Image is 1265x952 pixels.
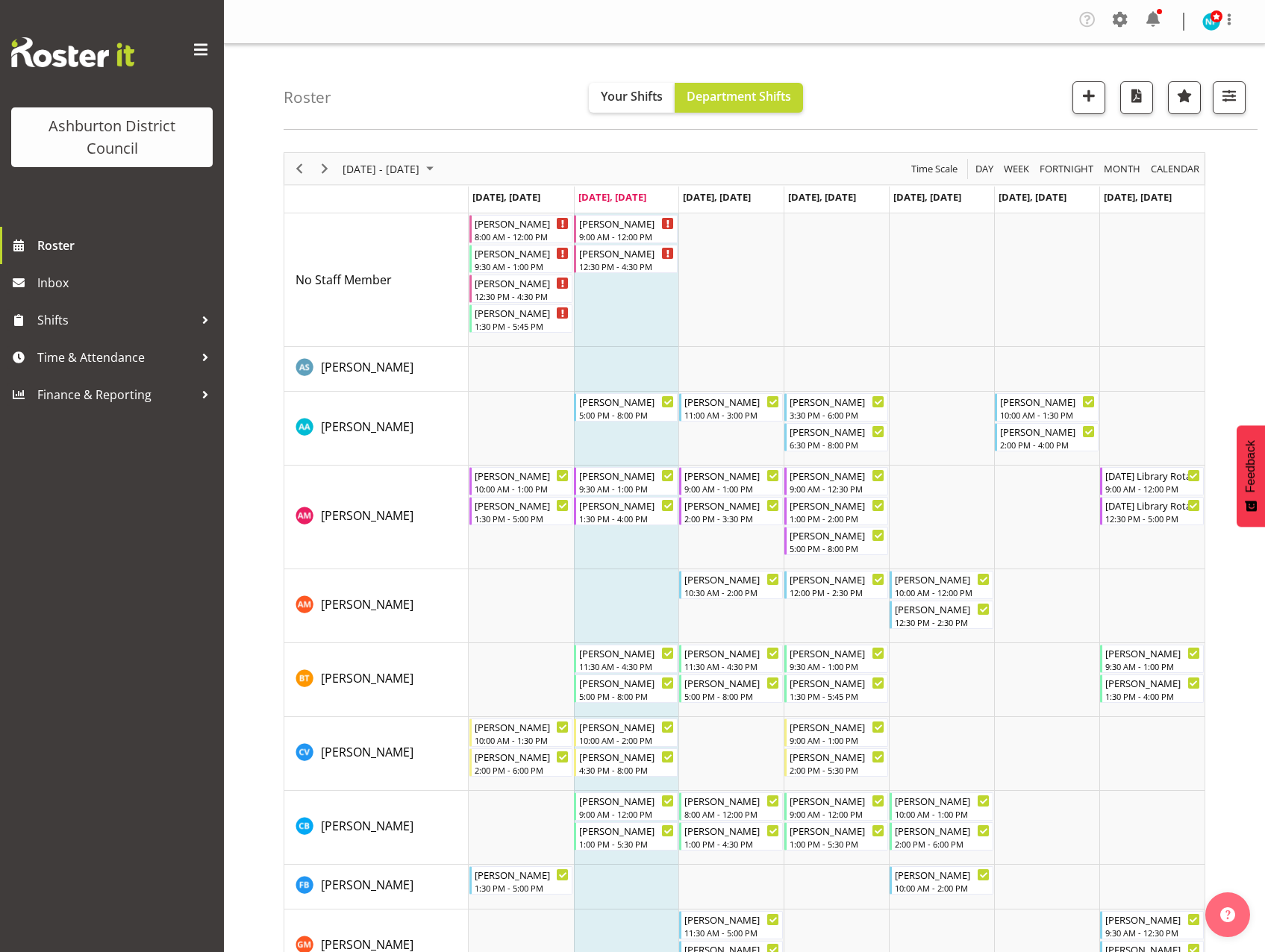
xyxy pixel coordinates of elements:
div: Carla Verberne"s event - Carla Verberne Begin From Monday, September 1, 2025 at 10:00:00 AM GMT+1... [469,718,573,747]
div: [PERSON_NAME] [684,645,779,660]
div: Celeste Bennett"s event - Celeste Bennett Begin From Tuesday, September 2, 2025 at 9:00:00 AM GMT... [574,792,678,821]
div: 2:00 PM - 6:00 PM [475,764,569,776]
div: [PERSON_NAME] [1105,912,1200,927]
div: 12:30 PM - 4:30 PM [579,260,674,272]
div: [PERSON_NAME] [475,719,569,734]
div: 10:00 AM - 12:00 PM [895,586,990,598]
div: Amanda Ackroyd"s event - Amanda Ackroyd Begin From Thursday, September 4, 2025 at 6:30:00 PM GMT+... [784,423,888,451]
div: [PERSON_NAME] [1105,675,1200,690]
div: 11:30 AM - 4:30 PM [684,660,779,672]
div: Celeste Bennett"s event - Celeste Bennett Begin From Wednesday, September 3, 2025 at 1:00:00 PM G... [679,822,783,851]
div: 9:00 AM - 12:00 PM [1105,483,1200,495]
div: Anna Mattson"s event - Anna Mattson Begin From Tuesday, September 2, 2025 at 9:30:00 AM GMT+12:00... [574,467,678,495]
div: [PERSON_NAME] [475,275,569,290]
div: [PERSON_NAME] [579,749,674,764]
div: [PERSON_NAME] [475,749,569,764]
span: Time Scale [910,160,959,178]
div: [PERSON_NAME] [475,245,569,260]
span: Week [1002,160,1031,178]
div: [PERSON_NAME] [790,571,884,586]
div: 1:30 PM - 4:00 PM [579,513,674,524]
div: Amanda Ackroyd"s event - Amanda Ackroyd Begin From Tuesday, September 2, 2025 at 5:00:00 PM GMT+1... [574,393,678,422]
a: [PERSON_NAME] [321,507,413,524]
td: Anthea Moore resource [284,569,469,643]
div: [PERSON_NAME] [579,719,674,734]
img: Rosterit website logo [11,37,134,67]
div: Ben Tomassetti"s event - Ben Tomassetti Begin From Tuesday, September 2, 2025 at 5:00:00 PM GMT+1... [574,674,678,703]
button: Timeline Week [1002,160,1032,178]
span: [PERSON_NAME] [321,670,413,686]
div: [PERSON_NAME] [790,675,884,690]
td: Amanda Ackroyd resource [284,392,469,466]
div: 10:00 AM - 1:00 PM [895,808,990,820]
h4: Roster [284,89,331,106]
span: [PERSON_NAME] [321,818,413,834]
div: Amanda Ackroyd"s event - Amanda Ackroyd Begin From Wednesday, September 3, 2025 at 11:00:00 AM GM... [679,393,783,422]
div: [PERSON_NAME] [790,719,884,734]
div: [PERSON_NAME] [790,749,884,764]
div: 3:30 PM - 6:00 PM [790,409,884,421]
span: Finance & Reporting [37,383,194,406]
div: No Staff Member"s event - Phoebe Wang Begin From Tuesday, September 2, 2025 at 9:00:00 AM GMT+12:... [574,215,678,243]
div: 4:30 PM - 8:00 PM [579,764,674,776]
button: Fortnight [1037,160,1096,178]
div: Anna Mattson"s event - Anna Mattson Begin From Thursday, September 4, 2025 at 9:00:00 AM GMT+12:0... [784,467,888,495]
div: [PERSON_NAME] [579,823,674,838]
div: Celeste Bennett"s event - Celeste Bennett Begin From Friday, September 5, 2025 at 10:00:00 AM GMT... [890,792,993,821]
div: [PERSON_NAME] [790,527,884,542]
a: [PERSON_NAME] [321,876,413,894]
td: Ben Tomassetti resource [284,643,469,717]
span: [PERSON_NAME] [321,359,413,375]
div: [PERSON_NAME] [475,305,569,320]
div: 2:00 PM - 6:00 PM [895,838,990,850]
div: [PERSON_NAME] [790,793,884,808]
div: [PERSON_NAME] [1105,645,1200,660]
span: No Staff Member [296,272,392,288]
div: Anna Mattson"s event - Sunday Library Rotation Begin From Sunday, September 7, 2025 at 12:30:00 P... [1100,497,1204,525]
div: Anna Mattson"s event - Anna Mattson Begin From Wednesday, September 3, 2025 at 2:00:00 PM GMT+12:... [679,497,783,525]
div: 9:30 AM - 1:00 PM [790,660,884,672]
div: [PERSON_NAME] [895,601,990,616]
div: 2:00 PM - 5:30 PM [790,764,884,776]
div: 11:30 AM - 5:00 PM [684,927,779,939]
a: [PERSON_NAME] [321,743,413,761]
div: [PERSON_NAME] [579,468,674,483]
div: Ben Tomassetti"s event - Ben Tomassetti Begin From Thursday, September 4, 2025 at 1:30:00 PM GMT+... [784,674,888,703]
a: [PERSON_NAME] [321,817,413,835]
div: 10:00 AM - 1:30 PM [1000,409,1095,421]
div: Ben Tomassetti"s event - Ben Tomassetti Begin From Tuesday, September 2, 2025 at 11:30:00 AM GMT+... [574,645,678,673]
div: 6:30 PM - 8:00 PM [790,439,884,451]
button: Add a new shift [1072,81,1105,114]
div: 1:00 PM - 2:00 PM [790,513,884,524]
button: Previous [290,160,310,178]
div: Feturi Brown"s event - Feturi Brown Begin From Monday, September 1, 2025 at 1:30:00 PM GMT+12:00 ... [469,866,573,895]
button: Timeline Day [973,160,996,178]
div: [PERSON_NAME] [579,793,674,808]
div: 12:30 PM - 2:30 PM [895,616,990,628]
img: nicky-farrell-tully10002.jpg [1202,13,1220,31]
button: Time Scale [909,160,961,178]
button: Next [315,160,335,178]
button: Filter Shifts [1213,81,1246,114]
span: calendar [1149,160,1201,178]
div: 9:00 AM - 1:00 PM [790,734,884,746]
div: No Staff Member"s event - Ben Tomassetti Begin From Monday, September 1, 2025 at 1:30:00 PM GMT+1... [469,304,573,333]
div: 10:30 AM - 2:00 PM [684,586,779,598]
span: Day [974,160,995,178]
div: Anthea Moore"s event - Anthea Moore Begin From Thursday, September 4, 2025 at 12:00:00 PM GMT+12:... [784,571,888,599]
td: Celeste Bennett resource [284,791,469,865]
div: Ben Tomassetti"s event - Ben Tomassetti Begin From Thursday, September 4, 2025 at 9:30:00 AM GMT+... [784,645,888,673]
div: Anna Mattson"s event - Sunday Library Rotation Begin From Sunday, September 7, 2025 at 9:00:00 AM... [1100,467,1204,495]
span: [DATE], [DATE] [788,190,856,204]
div: [PERSON_NAME] [895,793,990,808]
div: Anna Mattson"s event - Anna Mattson Begin From Wednesday, September 3, 2025 at 9:00:00 AM GMT+12:... [679,467,783,495]
div: [PERSON_NAME] [684,468,779,483]
div: Ashburton District Council [26,115,198,160]
div: No Staff Member"s event - Phoebe Wang Begin From Tuesday, September 2, 2025 at 12:30:00 PM GMT+12... [574,245,678,273]
a: [PERSON_NAME] [321,418,413,436]
div: Ben Tomassetti"s event - Ben Tomassetti Begin From Wednesday, September 3, 2025 at 11:30:00 AM GM... [679,645,783,673]
div: [PERSON_NAME] [684,498,779,513]
div: 8:00 AM - 12:00 PM [475,231,569,242]
div: Anna Mattson"s event - Anna Mattson Begin From Tuesday, September 2, 2025 at 1:30:00 PM GMT+12:00... [574,497,678,525]
span: [DATE], [DATE] [472,190,540,204]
